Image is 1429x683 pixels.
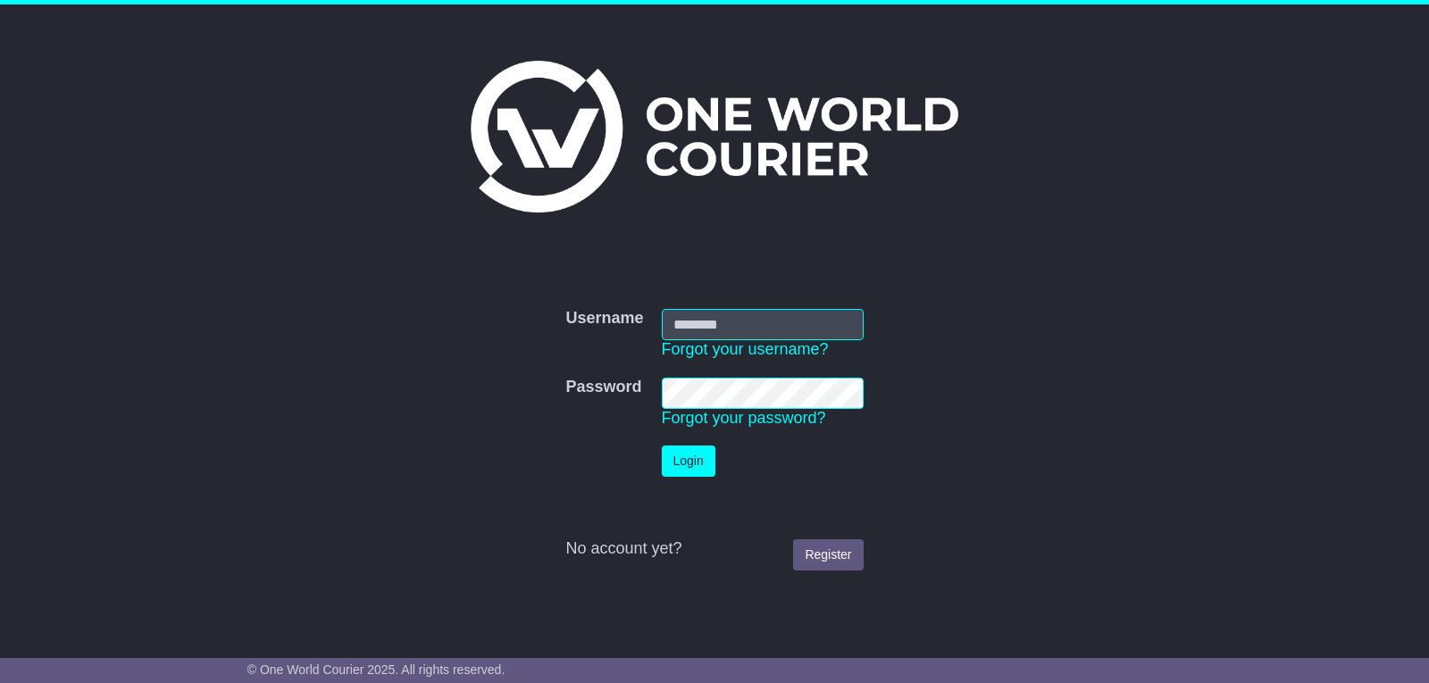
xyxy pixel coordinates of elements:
[662,409,826,427] a: Forgot your password?
[247,662,506,677] span: © One World Courier 2025. All rights reserved.
[471,61,958,212] img: One World
[565,309,643,329] label: Username
[565,539,863,559] div: No account yet?
[662,446,715,477] button: Login
[662,340,829,358] a: Forgot your username?
[565,378,641,397] label: Password
[793,539,863,571] a: Register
